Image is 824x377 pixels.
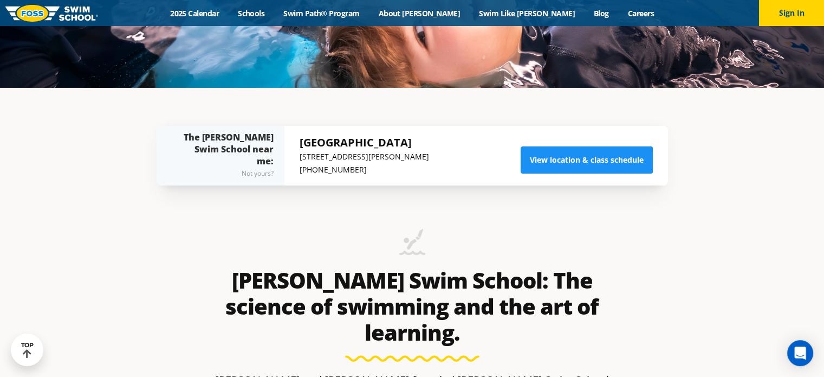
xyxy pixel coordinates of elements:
[618,8,663,18] a: Careers
[161,8,229,18] a: 2025 Calendar
[229,8,274,18] a: Schools
[521,146,653,174] a: View location & class schedule
[300,135,429,150] h5: [GEOGRAPHIC_DATA]
[300,150,429,163] p: [STREET_ADDRESS][PERSON_NAME]
[5,5,98,22] img: FOSS Swim School Logo
[178,167,274,180] div: Not yours?
[211,267,614,346] h2: [PERSON_NAME] Swim School: The science of swimming and the art of learning.
[787,340,813,366] div: Open Intercom Messenger
[584,8,618,18] a: Blog
[399,229,425,262] img: icon-swimming-diving-2.png
[178,131,274,180] div: The [PERSON_NAME] Swim School near me:
[369,8,470,18] a: About [PERSON_NAME]
[470,8,585,18] a: Swim Like [PERSON_NAME]
[274,8,369,18] a: Swim Path® Program
[300,163,429,176] p: [PHONE_NUMBER]
[21,342,34,359] div: TOP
